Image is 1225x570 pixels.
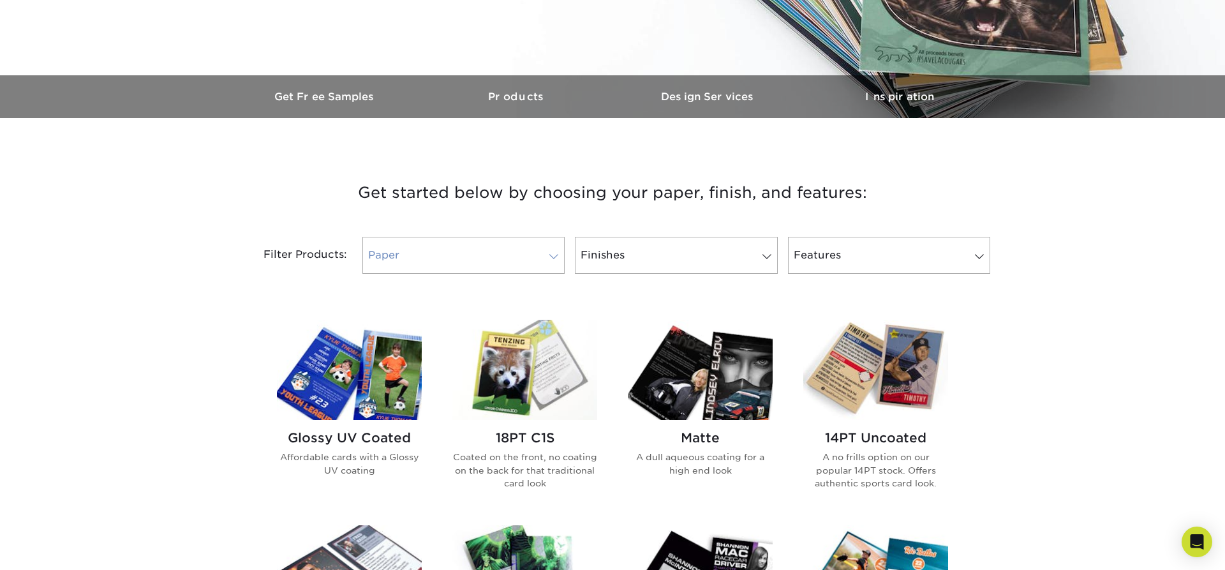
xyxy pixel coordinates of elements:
a: Features [788,237,990,274]
h2: Matte [628,430,773,446]
a: Design Services [612,75,804,118]
h2: 14PT Uncoated [803,430,948,446]
a: 18PT C1S Trading Cards 18PT C1S Coated on the front, no coating on the back for that traditional ... [452,320,597,510]
a: Paper [362,237,565,274]
h3: Get started below by choosing your paper, finish, and features: [239,164,986,221]
img: Glossy UV Coated Trading Cards [277,320,422,420]
a: Inspiration [804,75,995,118]
h3: Inspiration [804,91,995,103]
div: Open Intercom Messenger [1182,527,1212,557]
img: 14PT Uncoated Trading Cards [803,320,948,420]
div: Filter Products: [230,237,357,274]
a: Glossy UV Coated Trading Cards Glossy UV Coated Affordable cards with a Glossy UV coating [277,320,422,510]
p: Coated on the front, no coating on the back for that traditional card look [452,451,597,490]
h3: Get Free Samples [230,91,421,103]
a: Products [421,75,612,118]
a: Matte Trading Cards Matte A dull aqueous coating for a high end look [628,320,773,510]
p: Affordable cards with a Glossy UV coating [277,451,422,477]
p: A dull aqueous coating for a high end look [628,451,773,477]
a: Get Free Samples [230,75,421,118]
img: 18PT C1S Trading Cards [452,320,597,420]
a: Finishes [575,237,777,274]
img: Matte Trading Cards [628,320,773,420]
h3: Products [421,91,612,103]
a: 14PT Uncoated Trading Cards 14PT Uncoated A no frills option on our popular 14PT stock. Offers au... [803,320,948,510]
p: A no frills option on our popular 14PT stock. Offers authentic sports card look. [803,451,948,490]
h3: Design Services [612,91,804,103]
h2: 18PT C1S [452,430,597,446]
h2: Glossy UV Coated [277,430,422,446]
iframe: Google Customer Reviews [3,531,108,566]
